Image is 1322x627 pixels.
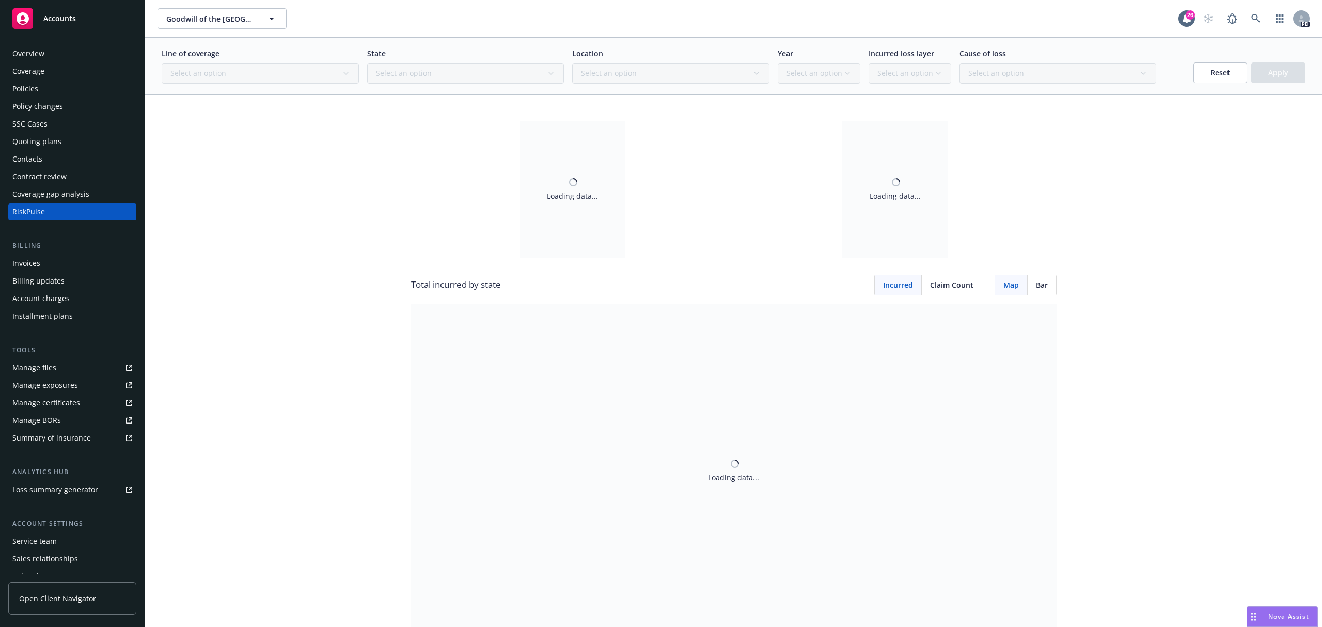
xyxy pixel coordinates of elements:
[411,278,501,291] p: Total incurred by state
[12,151,42,167] div: Contacts
[8,255,136,272] a: Invoices
[883,279,913,290] span: Incurred
[12,186,89,202] div: Coverage gap analysis
[8,467,136,477] div: Analytics hub
[12,98,63,115] div: Policy changes
[12,395,80,411] div: Manage certificates
[547,191,598,201] span: Loading data...
[8,63,136,80] a: Coverage
[8,168,136,185] a: Contract review
[367,48,564,59] p: State
[12,255,40,272] div: Invoices
[12,359,56,376] div: Manage files
[869,48,951,59] p: Incurred loss layer
[8,359,136,376] a: Manage files
[19,593,96,604] span: Open Client Navigator
[8,81,136,97] a: Policies
[708,472,759,483] span: Loading data...
[1247,607,1260,626] div: Drag to move
[12,45,44,62] div: Overview
[1269,8,1290,29] a: Switch app
[166,13,256,24] span: Goodwill of the [GEOGRAPHIC_DATA]
[8,481,136,498] a: Loss summary generator
[8,568,136,585] a: Related accounts
[1268,612,1309,621] span: Nova Assist
[870,191,921,201] span: Loading data...
[8,430,136,446] a: Summary of insurance
[12,133,61,150] div: Quoting plans
[12,203,45,220] div: RiskPulse
[8,116,136,132] a: SSC Cases
[1246,8,1266,29] a: Search
[8,519,136,529] div: Account settings
[8,151,136,167] a: Contacts
[12,533,57,550] div: Service team
[1222,8,1242,29] a: Report a Bug
[8,241,136,251] div: Billing
[959,48,1157,59] p: Cause of loss
[12,551,78,567] div: Sales relationships
[158,8,287,29] button: Goodwill of the [GEOGRAPHIC_DATA]
[572,48,769,59] p: Location
[8,133,136,150] a: Quoting plans
[1036,279,1048,290] span: Bar
[12,412,61,429] div: Manage BORs
[12,116,48,132] div: SSC Cases
[8,412,136,429] a: Manage BORs
[8,395,136,411] a: Manage certificates
[8,45,136,62] a: Overview
[8,345,136,355] div: Tools
[1198,8,1219,29] a: Start snowing
[12,63,44,80] div: Coverage
[1247,606,1318,627] button: Nova Assist
[1193,62,1247,83] button: Reset
[8,4,136,33] a: Accounts
[162,48,359,59] p: Line of coverage
[12,568,72,585] div: Related accounts
[12,168,67,185] div: Contract review
[1186,10,1195,20] div: 26
[12,430,91,446] div: Summary of insurance
[8,377,136,394] a: Manage exposures
[8,273,136,289] a: Billing updates
[1251,62,1305,83] button: Apply
[12,308,73,324] div: Installment plans
[43,14,76,23] span: Accounts
[8,98,136,115] a: Policy changes
[8,186,136,202] a: Coverage gap analysis
[8,290,136,307] a: Account charges
[12,81,38,97] div: Policies
[12,377,78,394] div: Manage exposures
[8,533,136,550] a: Service team
[12,290,70,307] div: Account charges
[1003,279,1019,290] span: Map
[778,48,860,59] p: Year
[8,551,136,567] a: Sales relationships
[8,308,136,324] a: Installment plans
[12,481,98,498] div: Loss summary generator
[930,279,973,290] span: Claim Count
[12,273,65,289] div: Billing updates
[8,203,136,220] a: RiskPulse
